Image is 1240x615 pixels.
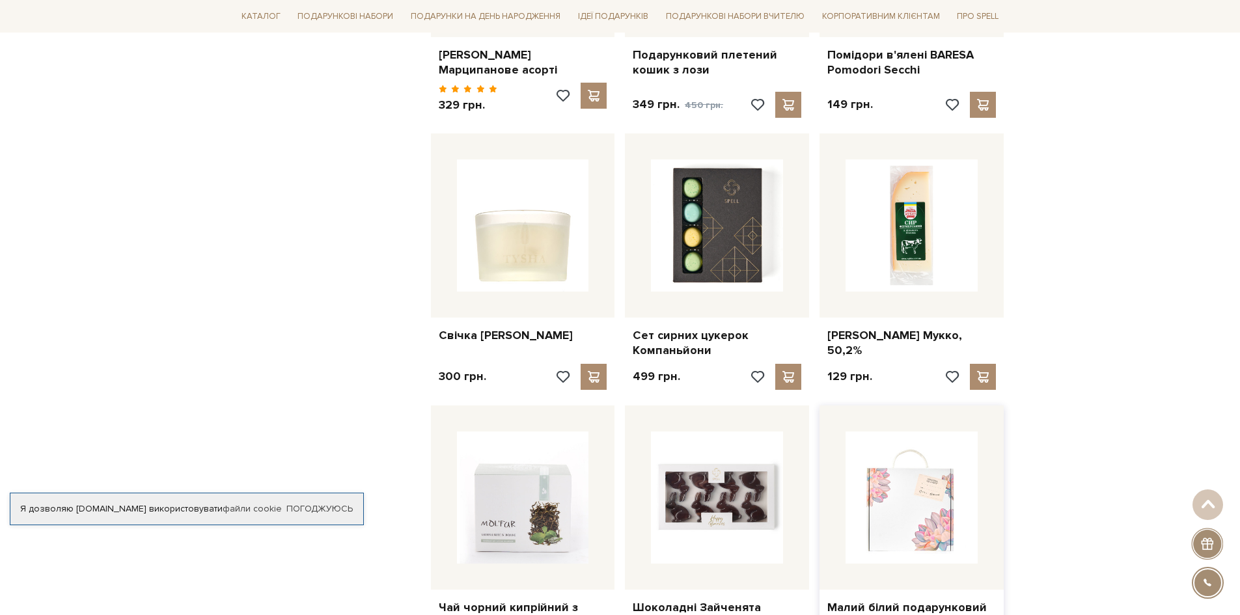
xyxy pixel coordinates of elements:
a: Подарунки на День народження [406,7,566,27]
a: Подарунковий плетений кошик з лози [633,48,801,78]
a: [PERSON_NAME] Мукко, 50,2% [827,328,996,359]
a: Подарункові набори [292,7,398,27]
p: 149 грн. [827,97,873,112]
a: Про Spell [952,7,1004,27]
div: Я дозволяю [DOMAIN_NAME] використовувати [10,503,363,515]
a: Корпоративним клієнтам [817,7,945,27]
a: файли cookie [223,503,282,514]
span: 450 грн. [685,100,723,111]
p: 300 грн. [439,369,486,384]
a: Свічка [PERSON_NAME] [439,328,607,343]
img: Сир фермерський Мукко, 50,2% [846,159,978,292]
p: 349 грн. [633,97,723,113]
a: Шоколадні Зайченята [633,600,801,615]
img: Малий білий подарунковий бокс Ліліт [846,431,978,564]
p: 329 грн. [439,98,498,113]
a: Подарункові набори Вчителю [661,5,810,27]
a: Помідори в'ялені BARESA Pomodori Secchi [827,48,996,78]
a: Ідеї подарунків [573,7,654,27]
img: Шоколадні Зайченята [651,431,783,564]
p: 129 грн. [827,369,872,384]
a: [PERSON_NAME] Марципанове асорті [439,48,607,78]
a: Каталог [236,7,286,27]
p: 499 грн. [633,369,680,384]
a: Сет сирних цукерок Компаньйони [633,328,801,359]
a: Погоджуюсь [286,503,353,515]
